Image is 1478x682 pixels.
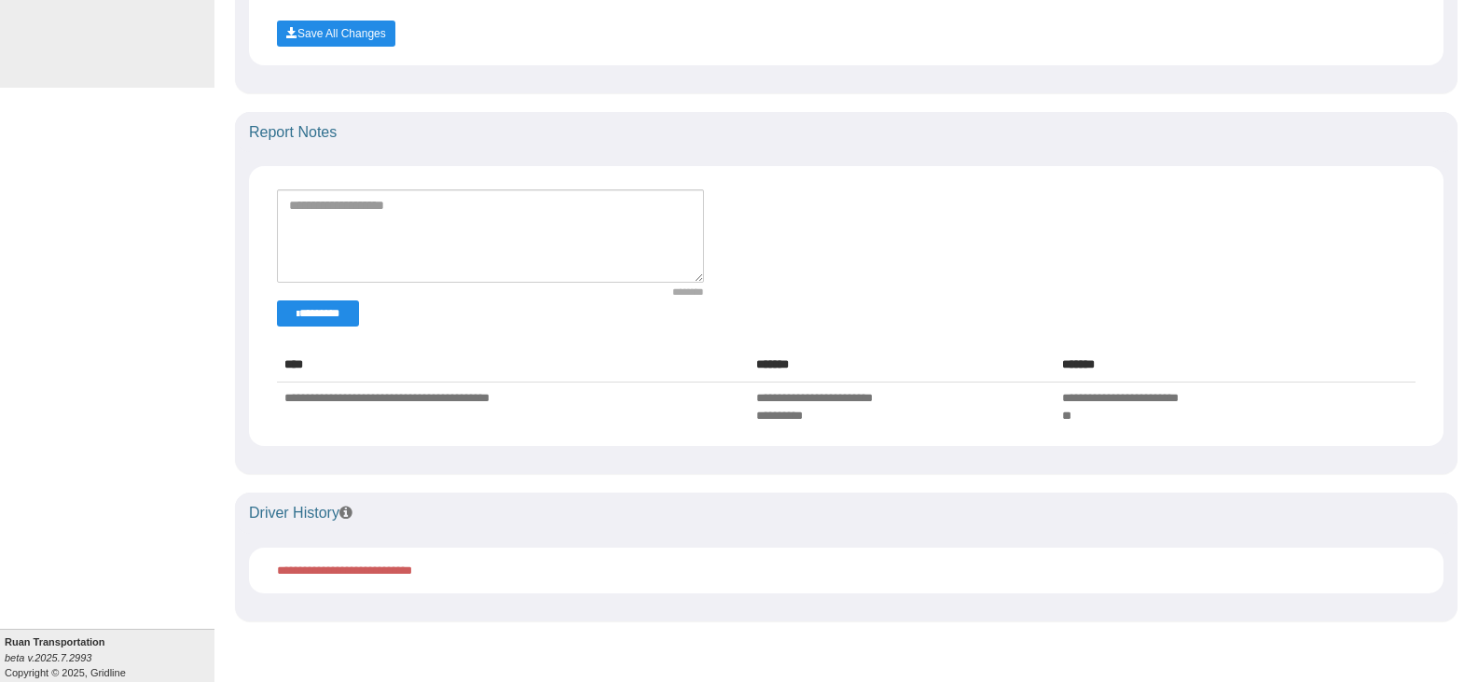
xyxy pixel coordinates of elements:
[235,493,1457,534] div: Driver History
[5,636,105,647] b: Ruan Transportation
[235,112,1457,153] div: Report Notes
[5,652,91,663] i: beta v.2025.7.2993
[5,634,214,680] div: Copyright © 2025, Gridline
[277,21,395,47] button: Save
[277,300,359,327] button: Change Filter Options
